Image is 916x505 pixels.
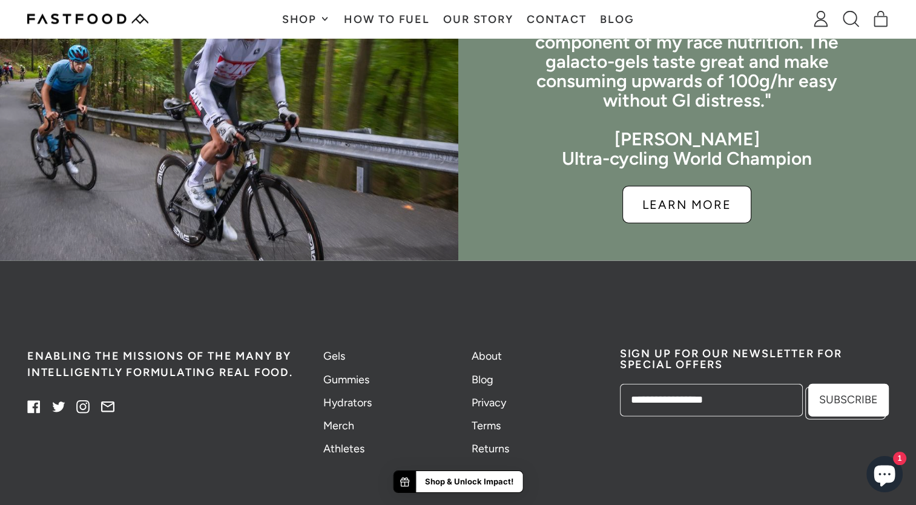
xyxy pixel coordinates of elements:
a: Merch [323,419,354,432]
a: Returns [472,442,509,455]
a: Privacy [472,396,506,409]
a: Learn more [622,186,751,223]
p: Learn more [642,199,731,211]
a: Blog [472,373,493,386]
a: Gummies [323,373,369,386]
inbox-online-store-chat: Shopify online store chat [863,456,906,495]
a: Hydrators [323,396,372,409]
img: Fastfood [27,14,148,24]
span: Shop [282,14,320,25]
button: Subscribe [808,384,889,417]
p: [PERSON_NAME] [524,130,851,149]
p: Ultra-cycling World Champion [524,149,851,168]
p: "Fastfood has become an integral component of my race nutrition. The galacto-gels taste great and... [524,13,851,110]
h2: Sign up for our newsletter for special offers [620,348,889,370]
a: Gels [323,349,345,363]
a: Terms [472,419,501,432]
a: Athletes [323,442,364,455]
h5: Enabling the missions of the many by intelligently formulating real food. [27,348,296,381]
a: About [472,349,502,363]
